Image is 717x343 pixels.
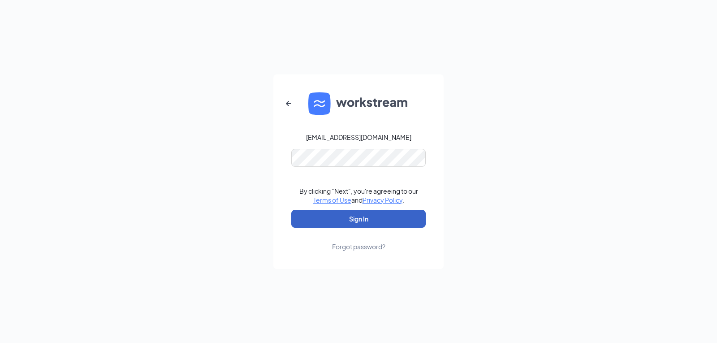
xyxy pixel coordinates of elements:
[313,196,351,204] a: Terms of Use
[291,210,426,228] button: Sign In
[306,133,411,142] div: [EMAIL_ADDRESS][DOMAIN_NAME]
[308,92,409,115] img: WS logo and Workstream text
[283,98,294,109] svg: ArrowLeftNew
[332,242,385,251] div: Forgot password?
[278,93,299,114] button: ArrowLeftNew
[299,187,418,204] div: By clicking "Next", you're agreeing to our and .
[363,196,402,204] a: Privacy Policy
[332,228,385,251] a: Forgot password?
